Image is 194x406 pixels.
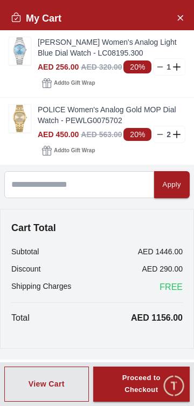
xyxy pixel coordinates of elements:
p: Total [11,312,30,324]
div: Proceed to Checkout [113,372,170,397]
span: AED 450.00 [38,130,79,139]
span: FREE [160,281,183,294]
button: Addto Gift Wrap [38,143,99,158]
h2: My Cart [11,11,61,26]
span: AED 256.00 [38,63,79,71]
p: Shipping Charges [11,281,71,294]
a: POLICE Women's Analog Gold MOP Dial Watch - PEWLG0075702 [38,104,185,126]
button: Close Account [171,9,189,26]
span: AED 563.00 [81,130,122,139]
span: Add to Gift Wrap [54,145,95,156]
p: AED 1156.00 [131,312,183,324]
p: AED 290.00 [142,263,183,274]
div: Chat Widget [162,374,186,398]
button: Apply [154,171,190,198]
a: [PERSON_NAME] Women's Analog Light Blue Dial Watch - LC08195.300 [38,37,185,58]
h4: Cart Total [11,220,183,235]
p: Subtotal [11,246,39,257]
p: 2 [164,129,173,140]
button: View Cart [4,367,89,402]
p: AED 1446.00 [138,246,183,257]
img: ... [9,37,31,65]
span: 20% [123,60,151,73]
div: View Cart [29,378,65,389]
img: ... [9,105,31,132]
p: Discount [11,263,40,274]
button: Addto Gift Wrap [38,76,99,91]
span: Add to Gift Wrap [54,78,95,89]
span: 20% [123,128,151,141]
span: AED 320.00 [81,63,122,71]
p: 1 [164,62,173,72]
div: Apply [163,179,181,191]
button: Proceed to Checkout [93,367,190,402]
